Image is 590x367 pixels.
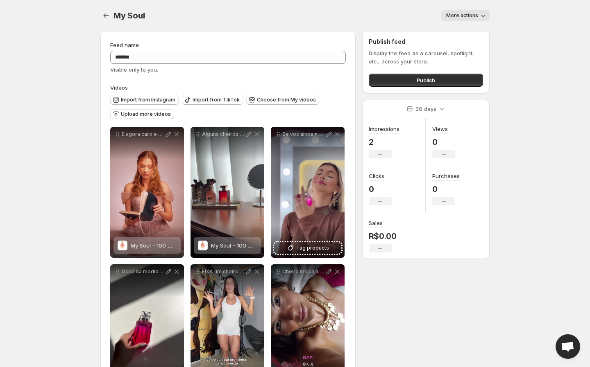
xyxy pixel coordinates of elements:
[121,111,171,117] span: Upload more videos
[182,95,243,105] button: Import from TikTok
[271,127,345,258] div: Se voc ainda no conhece o Velvet Seduction da [PERSON_NAME] prepare-se No s perfume presena mistr...
[121,97,175,103] span: Import from Instagram
[432,125,448,133] h3: Views
[415,105,436,113] p: 30 days
[369,49,483,65] p: Display the feed as a carousel, spotlight, etc., across your store.
[131,242,202,249] span: My Soul - 100 ml - Feminino
[446,12,478,19] span: More actions
[369,184,392,194] p: 0
[122,131,164,137] p: E agora caro e gentil leitor o diamante da temporada tem nome e essncia Ela delicada mas marcante...
[369,38,483,46] h2: Publish feed
[100,10,112,21] button: Settings
[369,219,383,227] h3: Sales
[432,184,460,194] p: 0
[369,74,483,87] button: Publish
[432,172,460,180] h3: Purchases
[369,125,399,133] h3: Impressions
[122,268,164,275] p: Doce na medida certa poderoso na essncia e delicado no toque Esse perfume da touticosmetics flora...
[110,84,128,91] span: Videos
[202,268,245,275] p: FIXA um cheiro perfeito o dia INTEIRO SOU APX cupom marina10 LINK NA BIO touticosmetics
[110,95,179,105] button: Import from Instagram
[198,241,208,250] img: My Soul - 100 ml - Feminino
[296,244,329,252] span: Tag products
[246,95,319,105] button: Choose from My videos
[417,76,435,84] span: Publish
[369,231,397,241] p: R$0.00
[369,137,399,147] p: 2
[110,42,139,48] span: Feed name
[118,241,127,250] img: My Soul - 100 ml - Feminino
[110,109,174,119] button: Upload more videos
[282,268,325,275] p: Cheiro msica a combinao perfeita para se tornar inesquecvel Para que voc nunca passe despercebida...
[113,11,145,20] span: My Soul
[257,97,316,103] span: Choose from My videos
[193,97,240,103] span: Import from TikTok
[110,127,184,258] div: E agora caro e gentil leitor o diamante da temporada tem nome e essncia Ela delicada mas marcante...
[432,137,455,147] p: 0
[211,242,282,249] span: My Soul - 100 ml - Feminino
[369,172,384,180] h3: Clicks
[274,242,341,254] button: Tag products
[191,127,264,258] div: Alguns cheiros tm o poder de fazer a gente voltar no tempo [PERSON_NAME] e My Soul so assim despe...
[202,131,245,137] p: Alguns cheiros tm o poder de fazer a gente voltar no tempo [PERSON_NAME] e My Soul so assim despe...
[441,10,490,21] button: More actions
[556,334,580,359] a: Open chat
[110,66,158,73] span: Visible only to you.
[282,131,325,137] p: Se voc ainda no conhece o Velvet Seduction da [PERSON_NAME] prepare-se No s perfume presena mistr...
